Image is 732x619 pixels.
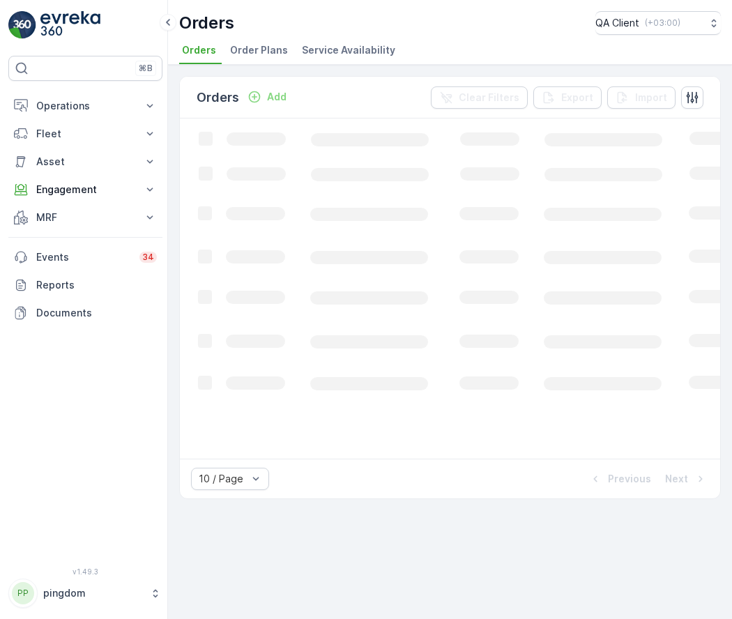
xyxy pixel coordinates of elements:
[607,86,676,109] button: Import
[459,91,519,105] p: Clear Filters
[8,148,162,176] button: Asset
[302,43,395,57] span: Service Availability
[587,471,653,487] button: Previous
[8,579,162,608] button: PPpingdom
[242,89,292,105] button: Add
[8,176,162,204] button: Engagement
[8,11,36,39] img: logo
[36,306,157,320] p: Documents
[8,92,162,120] button: Operations
[230,43,288,57] span: Order Plans
[40,11,100,39] img: logo_light-DOdMpM7g.png
[635,91,667,105] p: Import
[197,88,239,107] p: Orders
[142,252,154,263] p: 34
[595,16,639,30] p: QA Client
[665,472,688,486] p: Next
[608,472,651,486] p: Previous
[36,127,135,141] p: Fleet
[645,17,680,29] p: ( +03:00 )
[8,299,162,327] a: Documents
[8,204,162,231] button: MRF
[595,11,721,35] button: QA Client(+03:00)
[431,86,528,109] button: Clear Filters
[36,250,131,264] p: Events
[182,43,216,57] span: Orders
[8,120,162,148] button: Fleet
[36,155,135,169] p: Asset
[267,90,287,104] p: Add
[12,582,34,604] div: PP
[8,567,162,576] span: v 1.49.3
[43,586,143,600] p: pingdom
[533,86,602,109] button: Export
[664,471,709,487] button: Next
[36,211,135,224] p: MRF
[561,91,593,105] p: Export
[36,183,135,197] p: Engagement
[179,12,234,34] p: Orders
[8,271,162,299] a: Reports
[8,243,162,271] a: Events34
[36,278,157,292] p: Reports
[139,63,153,74] p: ⌘B
[36,99,135,113] p: Operations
